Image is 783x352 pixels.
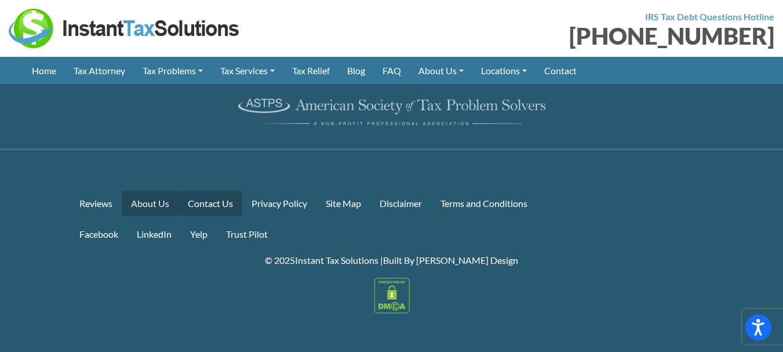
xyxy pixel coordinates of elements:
[242,191,316,216] a: Privacy Policy
[134,57,212,84] a: Tax Problems
[295,255,378,266] a: Instant Tax Solutions
[374,57,410,84] a: FAQ
[374,278,410,314] img: Content Protection by DMCA.com
[70,252,713,268] p: © 2025 Built By [PERSON_NAME] Design
[23,57,65,84] a: Home
[400,24,775,48] div: [PHONE_NUMBER]
[212,57,283,84] a: Tax Services
[238,99,545,125] img: ASTPS Logo
[536,57,585,84] a: Contact
[431,191,537,216] a: Terms and Conditions
[380,255,383,266] span: |
[370,191,431,216] a: Disclaimer
[179,191,242,216] a: Contact Us
[128,222,181,246] a: LinkedIn
[9,9,241,48] img: Instant Tax Solutions Logo
[9,21,241,32] a: Instant Tax Solutions Logo
[410,57,472,84] a: About Us
[374,289,410,300] a: Content Protection by DMCA.com
[316,191,370,216] a: Site Map
[217,222,277,246] a: Trust Pilot
[338,57,374,84] a: Blog
[122,191,179,216] a: About Us
[70,222,128,246] a: Facebook
[283,57,338,84] a: Tax Relief
[65,57,134,84] a: Tax Attorney
[645,11,774,22] strong: IRS Tax Debt Questions Hotline
[70,191,122,216] a: Reviews
[472,57,536,84] a: Locations
[181,222,217,246] a: Yelp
